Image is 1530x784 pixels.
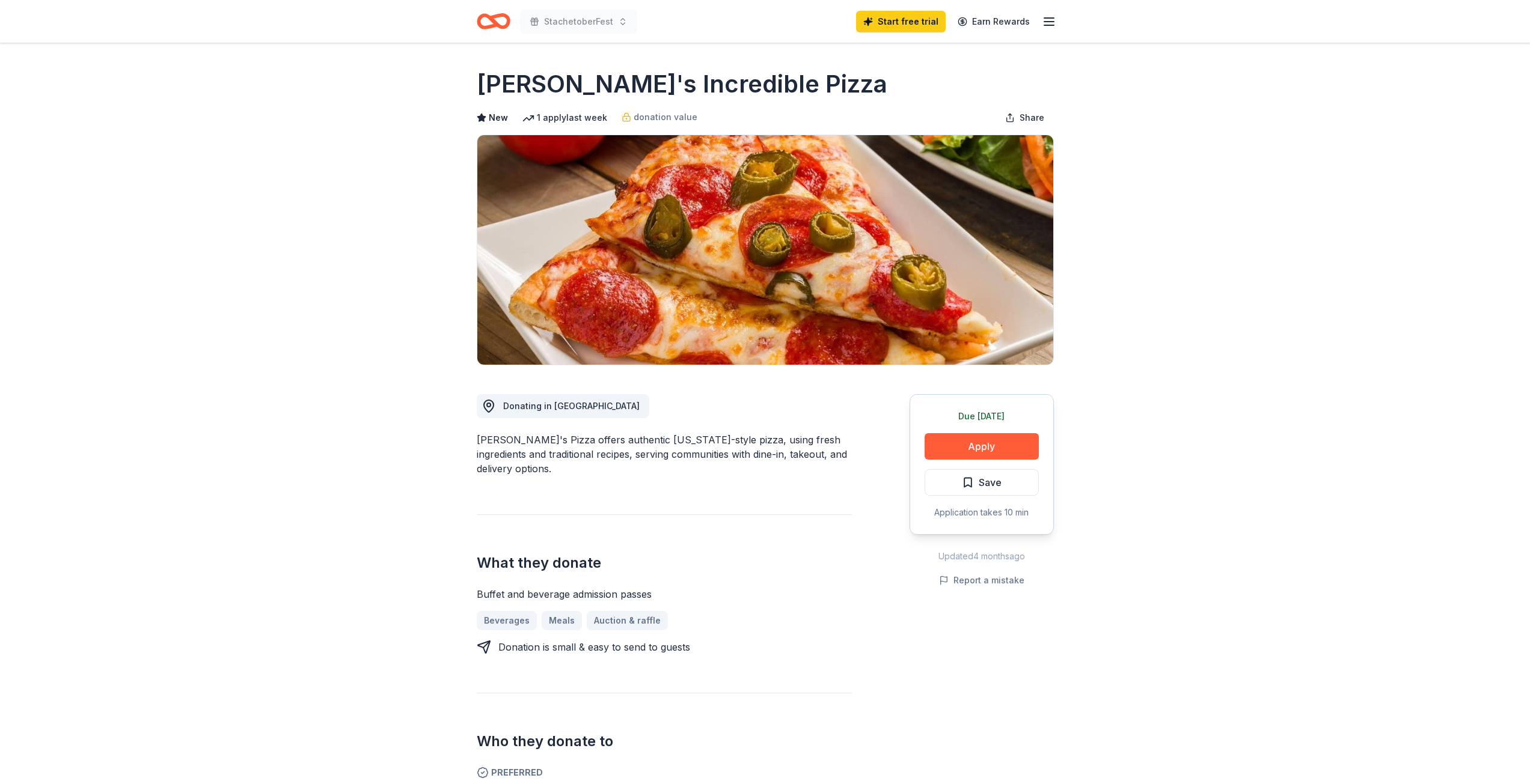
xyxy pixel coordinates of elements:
button: Save [925,469,1039,496]
a: Start free trial [856,11,946,32]
div: Due [DATE] [925,409,1039,424]
div: Updated 4 months ago [910,549,1054,564]
h2: What they donate [477,553,852,573]
span: New [489,111,508,125]
button: Apply [925,433,1039,460]
a: Meals [542,611,582,630]
button: StachetoberFest [520,10,637,34]
span: Share [1020,111,1044,125]
div: [PERSON_NAME]'s Pizza offers authentic [US_STATE]-style pizza, using fresh ingredients and tradit... [477,433,852,476]
span: donation value [634,110,697,124]
a: Home [477,7,510,35]
a: Beverages [477,611,537,630]
h1: [PERSON_NAME]'s Incredible Pizza [477,67,887,101]
div: Donation is small & easy to send to guests [498,640,690,654]
a: donation value [622,110,697,124]
img: Image for John's Incredible Pizza [477,135,1053,365]
a: Earn Rewards [950,11,1037,32]
span: Donating in [GEOGRAPHIC_DATA] [503,401,640,411]
div: Buffet and beverage admission passes [477,587,852,601]
h2: Who they donate to [477,732,852,751]
button: Report a mistake [939,573,1024,588]
div: Application takes 10 min [925,505,1039,520]
span: Preferred [477,765,852,780]
a: Auction & raffle [587,611,668,630]
span: Save [979,475,1002,490]
div: 1 apply last week [522,111,607,125]
span: StachetoberFest [544,14,613,29]
button: Share [996,106,1054,130]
